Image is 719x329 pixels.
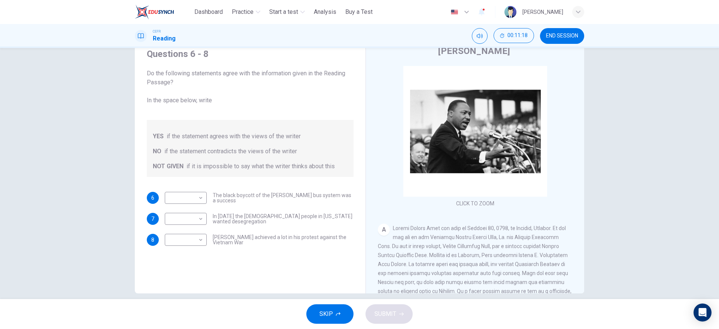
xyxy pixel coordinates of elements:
span: [PERSON_NAME] achieved a lot in his protest against the Vietnam War [213,235,354,245]
button: Buy a Test [342,5,376,19]
h4: Questions 6 - 8 [147,48,354,60]
span: END SESSION [546,33,578,39]
span: if the statement contradicts the views of the writer [164,147,297,156]
div: Hide [494,28,534,44]
span: The black boycott of the [PERSON_NAME] bus system was a success [213,193,354,203]
span: Buy a Test [345,7,373,16]
span: if it is impossible to say what the writer thinks about this [186,162,335,171]
span: CEFR [153,29,161,34]
div: A [378,224,390,236]
button: SKIP [306,304,354,324]
button: 00:11:18 [494,28,534,43]
img: en [450,9,459,15]
span: if the statement agrees with the views of the writer [167,132,301,141]
button: Analysis [311,5,339,19]
span: Start a test [269,7,298,16]
span: In [DATE] the [DEMOGRAPHIC_DATA] people in [US_STATE] wanted desegregation [213,214,354,224]
a: ELTC logo [135,4,191,19]
button: Dashboard [191,5,226,19]
div: Mute [472,28,488,44]
span: 7 [151,216,154,221]
span: NO [153,147,161,156]
h1: Reading [153,34,176,43]
span: SKIP [319,309,333,319]
h4: [PERSON_NAME] [438,45,510,57]
button: Start a test [266,5,308,19]
span: Practice [232,7,254,16]
img: ELTC logo [135,4,174,19]
span: 8 [151,237,154,242]
span: NOT GIVEN [153,162,183,171]
span: 6 [151,195,154,200]
div: Open Intercom Messenger [694,304,712,322]
span: Do the following statements agree with the information given in the Reading Passage? In the space... [147,69,354,105]
span: Analysis [314,7,336,16]
span: Dashboard [194,7,223,16]
div: [PERSON_NAME] [522,7,563,16]
span: YES [153,132,164,141]
button: END SESSION [540,28,584,44]
span: 00:11:18 [507,33,528,39]
img: Profile picture [504,6,516,18]
button: Practice [229,5,263,19]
